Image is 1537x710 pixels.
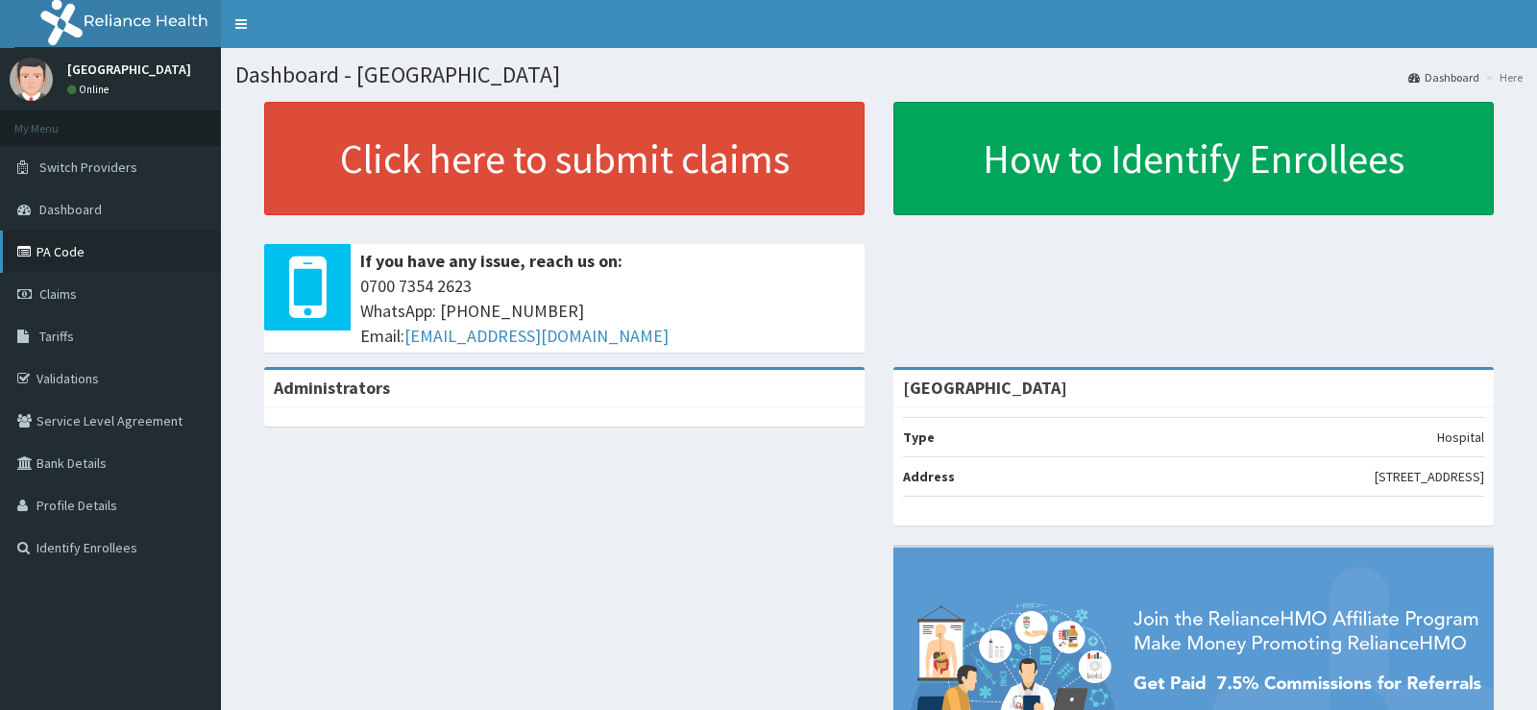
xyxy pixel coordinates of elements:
b: If you have any issue, reach us on: [360,250,622,272]
b: Type [903,428,935,446]
a: Dashboard [1408,69,1479,86]
span: Switch Providers [39,159,137,176]
a: Online [67,83,113,96]
p: Hospital [1437,428,1484,447]
span: Tariffs [39,328,74,345]
a: [EMAIL_ADDRESS][DOMAIN_NAME] [404,325,669,347]
p: [GEOGRAPHIC_DATA] [67,62,191,76]
a: Click here to submit claims [264,102,865,215]
h1: Dashboard - [GEOGRAPHIC_DATA] [235,62,1523,87]
p: [STREET_ADDRESS] [1375,467,1484,486]
b: Administrators [274,377,390,399]
b: Address [903,468,955,485]
span: Dashboard [39,201,102,218]
span: 0700 7354 2623 WhatsApp: [PHONE_NUMBER] Email: [360,274,855,348]
img: User Image [10,58,53,101]
span: Claims [39,285,77,303]
strong: [GEOGRAPHIC_DATA] [903,377,1067,399]
a: How to Identify Enrollees [893,102,1494,215]
li: Here [1481,69,1523,86]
